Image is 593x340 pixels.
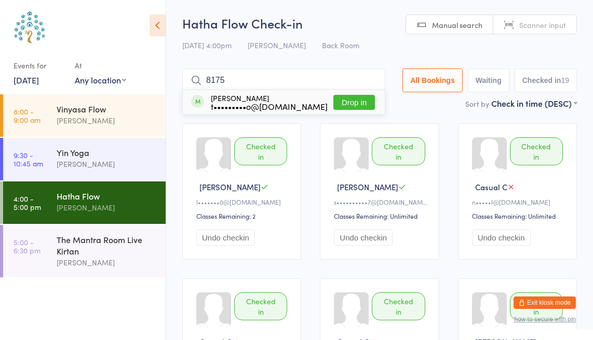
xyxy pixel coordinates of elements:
div: Classes Remaining: Unlimited [334,211,428,220]
div: [PERSON_NAME] [57,158,157,170]
button: Checked in19 [515,68,577,92]
a: 8:00 -9:00 amVinyasa Flow[PERSON_NAME] [3,94,166,137]
div: Classes Remaining: Unlimited [472,211,566,220]
button: Exit kiosk mode [514,296,576,309]
div: t•••••••••o@[DOMAIN_NAME] [211,102,328,110]
input: Search [182,68,385,92]
div: Checked in [234,292,287,320]
h2: Hatha Flow Check-in [182,15,577,32]
div: Checked in [510,292,563,320]
div: Classes Remaining: 2 [196,211,290,220]
div: Hatha Flow [57,190,157,202]
time: 5:00 - 6:30 pm [14,238,41,254]
span: [PERSON_NAME] [199,181,261,192]
button: how to secure with pin [514,316,576,323]
time: 8:00 - 9:00 am [14,107,41,124]
div: At [75,57,126,74]
img: Australian School of Meditation & Yoga [10,8,49,47]
div: [PERSON_NAME] [57,202,157,214]
div: [PERSON_NAME] [211,94,328,110]
label: Sort by [465,98,489,109]
span: [PERSON_NAME] [248,40,306,50]
div: Checked in [372,137,425,165]
time: 9:30 - 10:45 am [14,151,43,167]
div: n•••••l@[DOMAIN_NAME] [472,197,566,206]
div: 19 [561,76,569,84]
span: Back Room [322,40,359,50]
button: All Bookings [402,68,463,92]
div: Yin Yoga [57,147,157,158]
a: [DATE] [14,74,39,86]
div: Checked in [372,292,425,320]
div: [PERSON_NAME] [57,257,157,268]
time: 4:00 - 5:00 pm [14,194,41,211]
div: Events for [14,57,64,74]
button: Drop in [333,95,375,110]
button: Undo checkin [196,230,255,246]
a: 5:00 -6:30 pmThe Mantra Room Live Kirtan[PERSON_NAME] [3,225,166,277]
button: Undo checkin [472,230,531,246]
span: Casual C [475,181,507,192]
button: Waiting [468,68,509,92]
span: Scanner input [519,20,566,30]
span: [PERSON_NAME] [337,181,398,192]
button: Undo checkin [334,230,393,246]
div: Any location [75,74,126,86]
a: 4:00 -5:00 pmHatha Flow[PERSON_NAME] [3,181,166,224]
a: 9:30 -10:45 amYin Yoga[PERSON_NAME] [3,138,166,180]
div: Check in time (DESC) [491,97,577,109]
div: [PERSON_NAME] [57,115,157,126]
div: The Mantra Room Live Kirtan [57,234,157,257]
div: Checked in [510,137,563,165]
div: Vinyasa Flow [57,103,157,115]
div: l•••••••0@[DOMAIN_NAME] [196,197,290,206]
span: [DATE] 4:00pm [182,40,232,50]
div: Checked in [234,137,287,165]
span: Manual search [432,20,482,30]
div: s••••••••••7@[DOMAIN_NAME] [334,197,428,206]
